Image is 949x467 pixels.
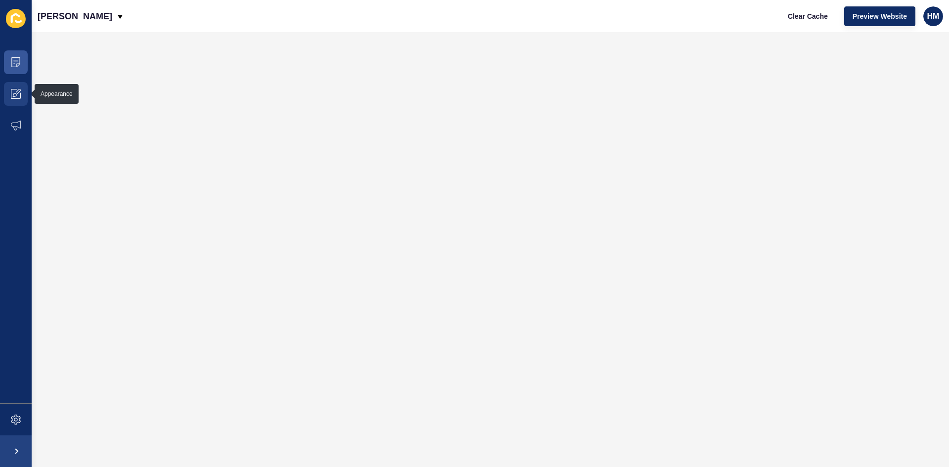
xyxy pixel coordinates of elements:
span: Preview Website [853,11,907,21]
div: Appearance [41,90,73,98]
button: Clear Cache [779,6,836,26]
span: HM [927,11,940,21]
span: Clear Cache [788,11,828,21]
button: Preview Website [844,6,915,26]
p: [PERSON_NAME] [38,4,112,29]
